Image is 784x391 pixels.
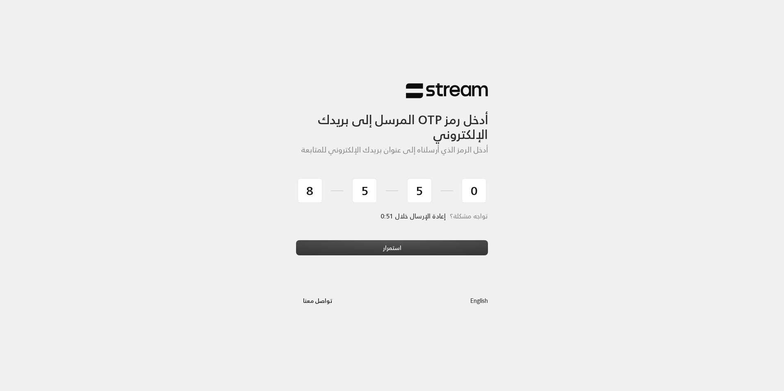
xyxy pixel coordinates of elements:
[296,145,488,155] h5: أدخل الرمز الذي أرسلناه إلى عنوان بريدك الإلكتروني للمتابعة
[296,293,339,308] button: تواصل معنا
[470,293,488,308] a: English
[381,210,446,222] span: إعادة الإرسال خلال 0:51
[296,99,488,142] h3: أدخل رمز OTP المرسل إلى بريدك الإلكتروني
[296,240,488,255] button: استمرار
[450,210,488,222] span: تواجه مشكلة؟
[406,83,488,99] img: Stream Logo
[296,296,339,306] a: تواصل معنا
